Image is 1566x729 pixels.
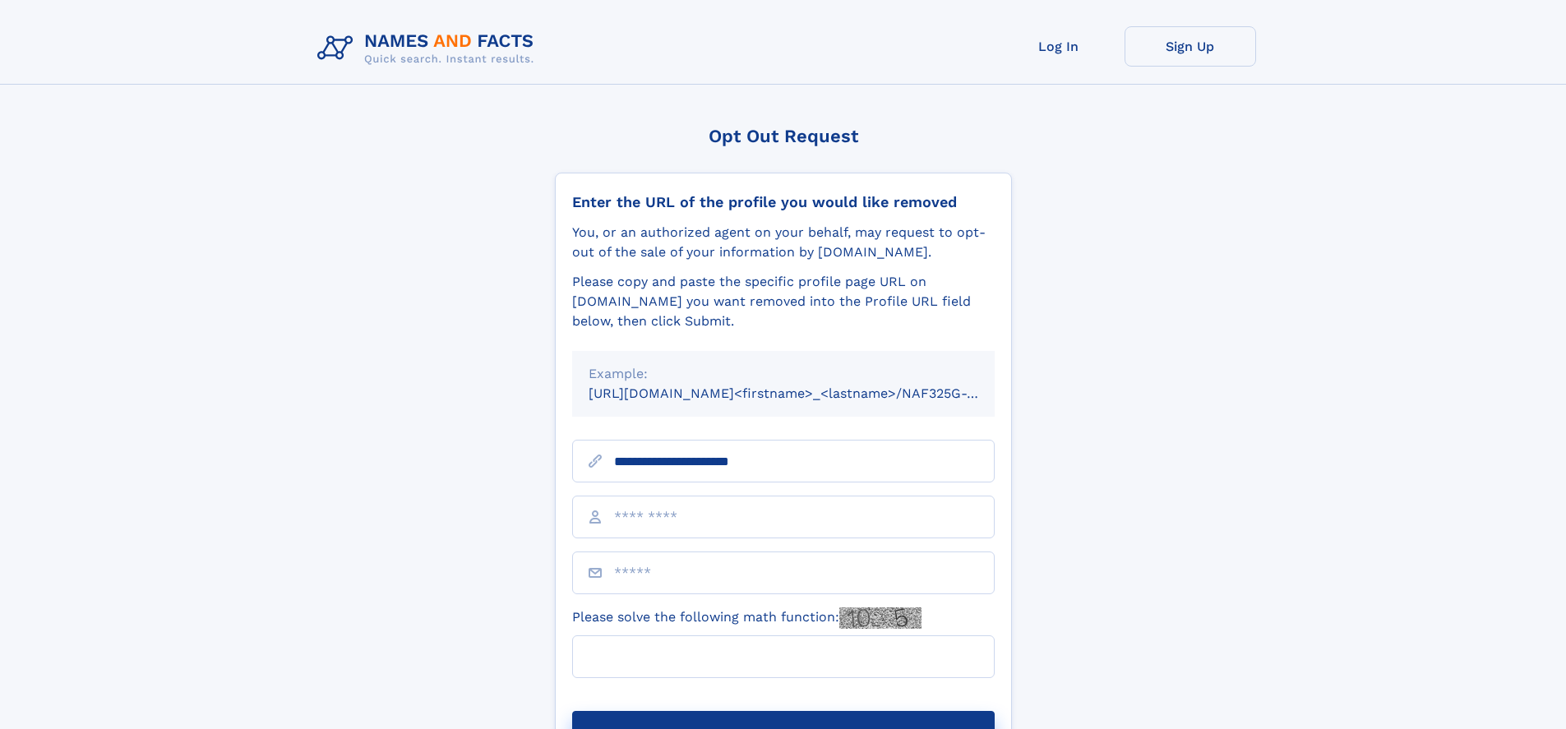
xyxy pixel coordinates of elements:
img: Logo Names and Facts [311,26,547,71]
div: Opt Out Request [555,126,1012,146]
small: [URL][DOMAIN_NAME]<firstname>_<lastname>/NAF325G-xxxxxxxx [589,385,1026,401]
a: Log In [993,26,1125,67]
a: Sign Up [1125,26,1256,67]
label: Please solve the following math function: [572,607,922,629]
div: Example: [589,364,978,384]
div: Please copy and paste the specific profile page URL on [DOMAIN_NAME] you want removed into the Pr... [572,272,995,331]
div: Enter the URL of the profile you would like removed [572,193,995,211]
div: You, or an authorized agent on your behalf, may request to opt-out of the sale of your informatio... [572,223,995,262]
